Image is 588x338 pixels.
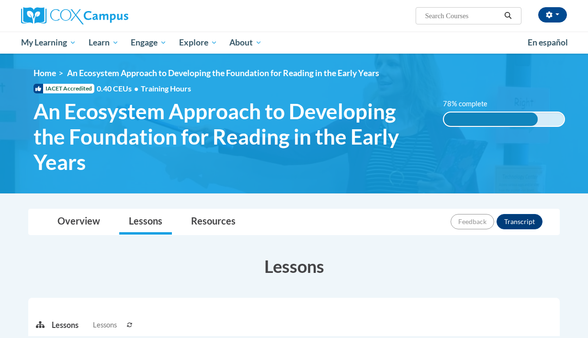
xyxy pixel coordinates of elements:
span: An Ecosystem Approach to Developing the Foundation for Reading in the Early Years [34,99,429,174]
span: 0.40 CEUs [97,83,141,94]
p: Lessons [52,320,79,330]
span: My Learning [21,37,76,48]
button: Search [501,10,515,22]
span: • [134,84,138,93]
span: About [229,37,262,48]
span: IACET Accredited [34,84,94,93]
a: Resources [181,209,245,235]
a: Lessons [119,209,172,235]
button: Account Settings [538,7,567,23]
span: Engage [131,37,167,48]
a: About [224,32,269,54]
label: 78% complete [443,99,498,109]
a: Engage [124,32,173,54]
input: Search Courses [424,10,501,22]
div: Main menu [14,32,574,54]
span: An Ecosystem Approach to Developing the Foundation for Reading in the Early Years [67,68,379,78]
span: Explore [179,37,217,48]
a: Explore [173,32,224,54]
span: En español [528,37,568,47]
button: Transcript [497,214,543,229]
span: Lessons [93,320,117,330]
button: Feedback [451,214,494,229]
a: Overview [48,209,110,235]
a: My Learning [15,32,82,54]
img: Cox Campus [21,7,128,24]
a: Cox Campus [21,7,193,24]
span: Learn [89,37,119,48]
span: Training Hours [141,84,191,93]
div: 78% complete [444,113,538,126]
a: Home [34,68,56,78]
a: Learn [82,32,125,54]
h3: Lessons [28,254,560,278]
a: En español [521,33,574,53]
